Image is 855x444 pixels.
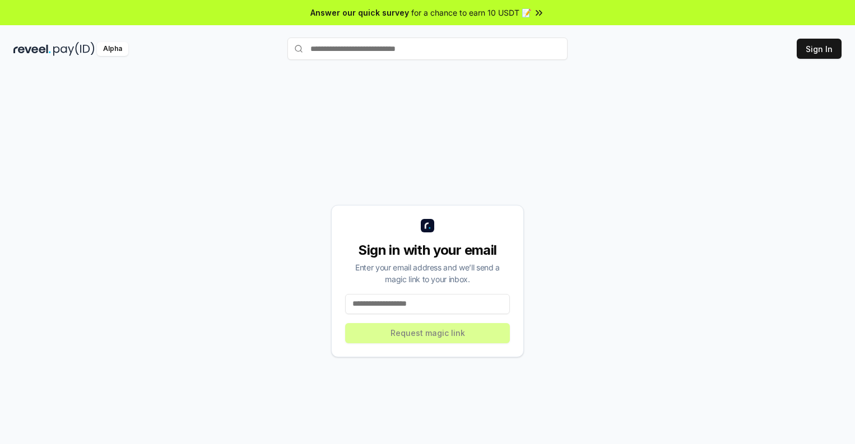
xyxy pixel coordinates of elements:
[411,7,531,18] span: for a chance to earn 10 USDT 📝
[345,241,510,259] div: Sign in with your email
[797,39,842,59] button: Sign In
[13,42,51,56] img: reveel_dark
[53,42,95,56] img: pay_id
[345,261,510,285] div: Enter your email address and we’ll send a magic link to your inbox.
[310,7,409,18] span: Answer our quick survey
[97,42,128,56] div: Alpha
[421,219,434,232] img: logo_small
